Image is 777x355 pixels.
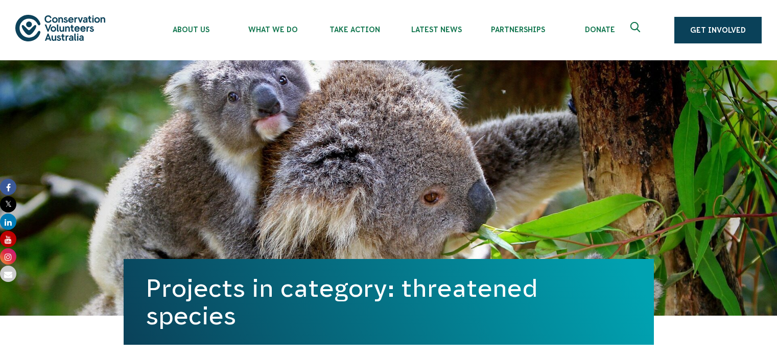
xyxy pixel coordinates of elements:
[624,18,649,42] button: Expand search box Close search box
[232,26,314,34] span: What We Do
[314,26,395,34] span: Take Action
[630,22,643,38] span: Expand search box
[395,26,477,34] span: Latest News
[150,26,232,34] span: About Us
[674,17,762,43] a: Get Involved
[559,26,641,34] span: Donate
[477,26,559,34] span: Partnerships
[15,15,105,41] img: logo.svg
[146,274,631,329] h1: Projects in category: threatened species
